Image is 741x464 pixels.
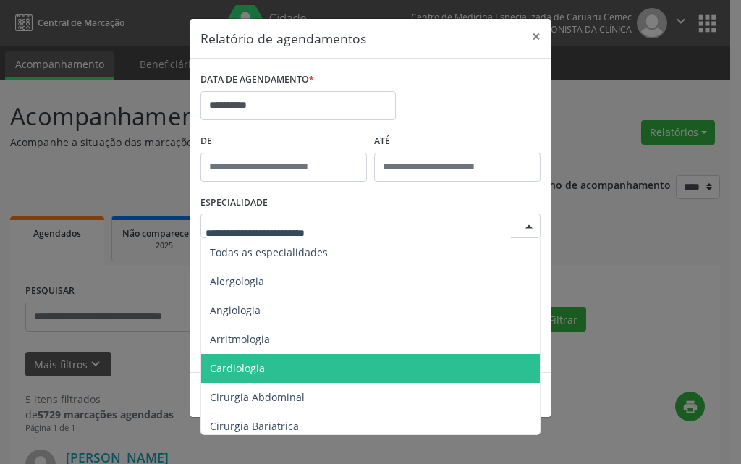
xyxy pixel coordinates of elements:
[210,245,328,259] span: Todas as especialidades
[522,19,551,54] button: Close
[200,192,268,214] label: ESPECIALIDADE
[210,303,261,317] span: Angiologia
[210,361,265,375] span: Cardiologia
[210,332,270,346] span: Arritmologia
[210,390,305,404] span: Cirurgia Abdominal
[200,69,314,91] label: DATA DE AGENDAMENTO
[210,274,264,288] span: Alergologia
[210,419,299,433] span: Cirurgia Bariatrica
[200,29,366,48] h5: Relatório de agendamentos
[200,130,367,153] label: De
[374,130,541,153] label: ATÉ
